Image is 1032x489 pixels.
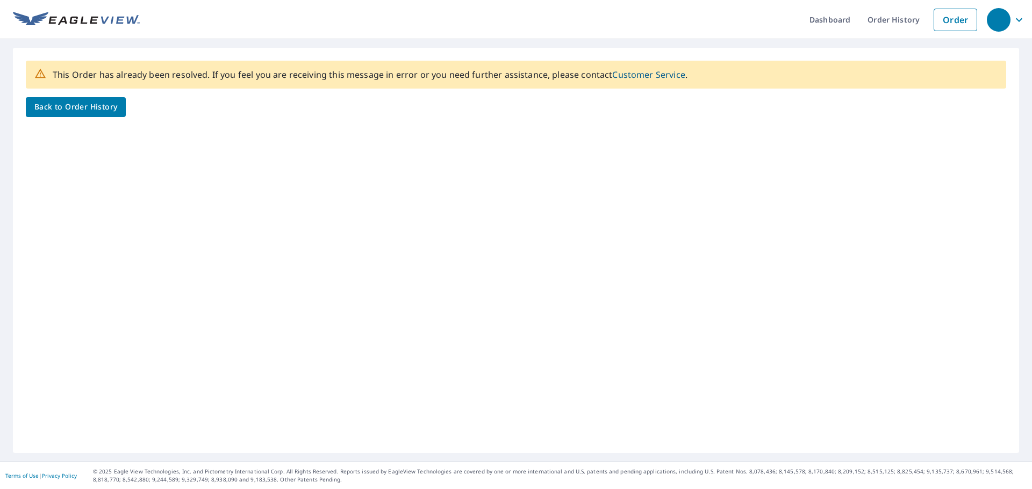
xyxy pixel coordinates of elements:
[934,9,977,31] a: Order
[53,68,687,81] p: This Order has already been resolved. If you feel you are receiving this message in error or you ...
[13,12,140,28] img: EV Logo
[5,472,77,479] p: |
[5,472,39,479] a: Terms of Use
[26,97,126,117] a: Back to Order History
[612,69,685,81] a: Customer Service
[34,100,117,114] span: Back to Order History
[42,472,77,479] a: Privacy Policy
[93,468,1027,484] p: © 2025 Eagle View Technologies, Inc. and Pictometry International Corp. All Rights Reserved. Repo...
